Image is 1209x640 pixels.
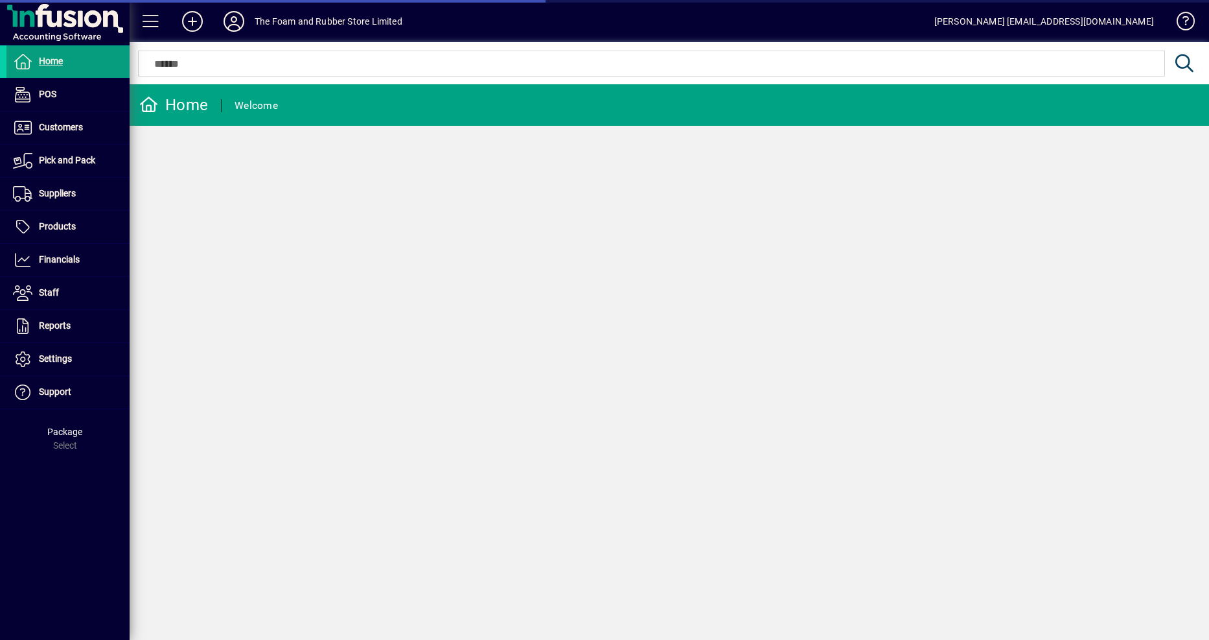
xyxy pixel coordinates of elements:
[6,277,130,309] a: Staff
[39,188,76,198] span: Suppliers
[6,376,130,409] a: Support
[6,178,130,210] a: Suppliers
[39,122,83,132] span: Customers
[47,427,82,437] span: Package
[1167,3,1193,45] a: Knowledge Base
[213,10,255,33] button: Profile
[6,343,130,375] a: Settings
[139,95,208,115] div: Home
[39,386,71,397] span: Support
[39,89,56,99] span: POS
[934,11,1154,32] div: [PERSON_NAME] [EMAIL_ADDRESS][DOMAIN_NAME]
[6,78,130,111] a: POS
[172,10,213,33] button: Add
[39,56,63,66] span: Home
[6,310,130,342] a: Reports
[39,221,76,231] span: Products
[235,95,278,116] div: Welcome
[255,11,402,32] div: The Foam and Rubber Store Limited
[6,244,130,276] a: Financials
[6,211,130,243] a: Products
[39,155,95,165] span: Pick and Pack
[39,353,72,364] span: Settings
[6,112,130,144] a: Customers
[39,287,59,298] span: Staff
[6,145,130,177] a: Pick and Pack
[39,320,71,331] span: Reports
[39,254,80,265] span: Financials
